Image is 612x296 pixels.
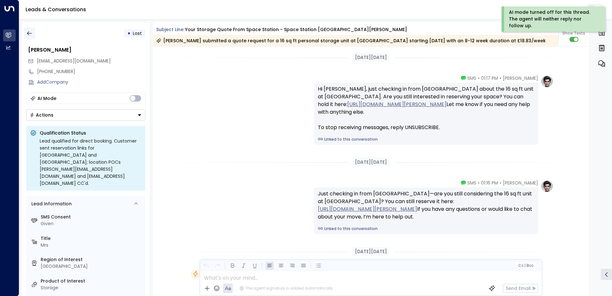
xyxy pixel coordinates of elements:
span: • [500,180,501,186]
span: Show Texts [562,30,585,36]
span: • [500,75,501,81]
span: [EMAIL_ADDRESS][DOMAIN_NAME] [37,58,111,64]
span: 01:17 PM [481,75,498,81]
label: Region of Interest [41,256,143,263]
span: Subject Line: [156,26,184,33]
div: Actions [30,112,53,118]
span: Lost [133,30,142,37]
div: The agent signature is added automatically [239,285,333,291]
div: [DATE][DATE] [352,158,390,167]
span: • [478,180,479,186]
span: | [524,263,526,268]
div: Storage [41,284,143,291]
a: [URL][DOMAIN_NAME][PERSON_NAME] [318,205,417,213]
button: Redo [213,262,221,270]
div: Hi [PERSON_NAME], just checking in from [GEOGRAPHIC_DATA] about the 16 sq ft unit at [GEOGRAPHIC_... [318,85,534,131]
a: Leads & Conversations [26,6,86,13]
span: 01:16 PM [481,180,498,186]
span: xi.yintiao.huan@gmail.com [37,58,111,64]
div: [DATE][DATE] [352,53,390,62]
div: Button group with a nested menu [26,109,145,121]
div: Lead qualified for direct booking. Customer sent reservation links for [GEOGRAPHIC_DATA] and [GEO... [40,137,141,187]
div: Your storage quote from Space Station - Space Station [GEOGRAPHIC_DATA][PERSON_NAME] [185,26,407,33]
div: [GEOGRAPHIC_DATA] [41,263,143,270]
button: Cc|Bcc [515,263,536,269]
span: SMS [467,180,476,186]
div: Just checking in from [GEOGRAPHIC_DATA]—are you still considering the 16 sq ft unit at [GEOGRAPHI... [318,190,534,221]
a: Linked to this conversation [318,136,534,142]
div: [PERSON_NAME] submitted a quote request for a 16 sq ft personal storage unit at [GEOGRAPHIC_DATA]... [156,37,546,44]
label: Product of Interest [41,278,143,284]
div: Lead Information [29,201,72,207]
button: Actions [26,109,145,121]
span: • [478,75,479,81]
p: Qualification Status [40,130,141,136]
div: AI mode turned off for this thread. The agent will neither reply nor follow up. [509,9,597,29]
label: Title [41,235,143,242]
div: [DATE][DATE] [352,247,390,256]
img: profile-logo.png [541,75,553,88]
span: SMS [467,75,476,81]
a: Linked to this conversation [318,226,534,232]
span: Cc Bcc [518,263,533,268]
div: AddCompany [37,79,145,86]
div: [PERSON_NAME] [28,46,145,54]
div: [PHONE_NUMBER] [37,68,145,75]
img: profile-logo.png [541,180,553,193]
div: AI Mode [37,95,56,102]
button: Undo [202,262,210,270]
div: Mrs [41,242,143,249]
label: SMS Consent [41,214,143,220]
span: [PERSON_NAME] [503,180,538,186]
div: Given [41,220,143,227]
span: [PERSON_NAME] [503,75,538,81]
div: • [127,28,131,39]
a: [URL][DOMAIN_NAME][PERSON_NAME] [347,101,447,108]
